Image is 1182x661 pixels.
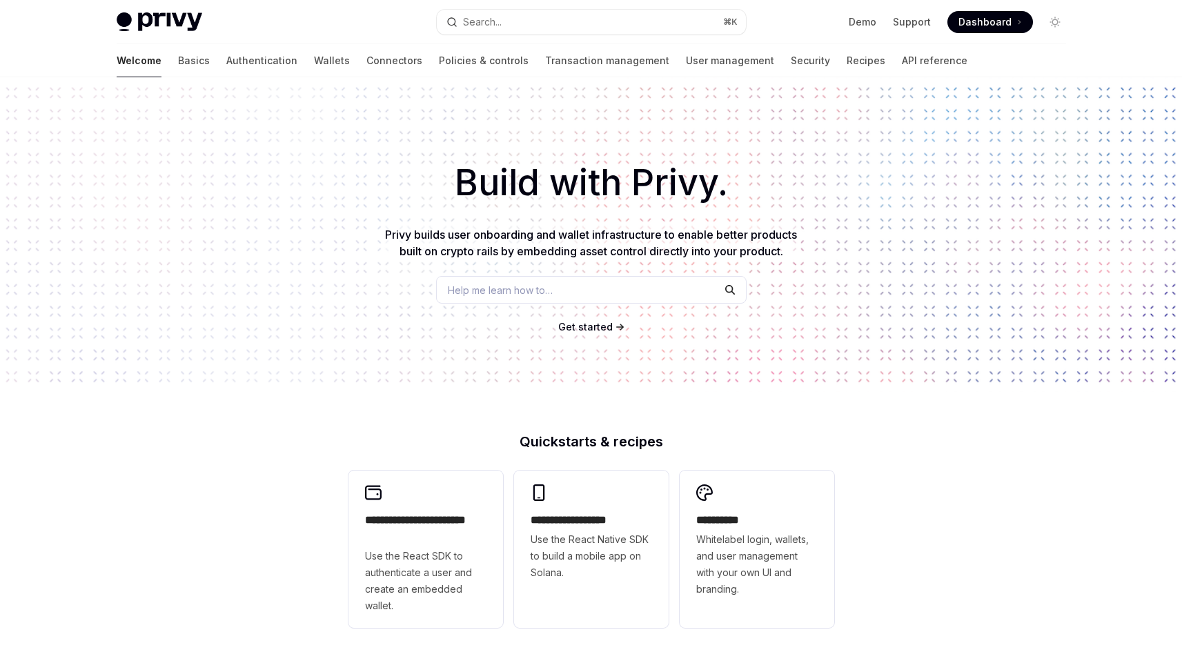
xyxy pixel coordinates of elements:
span: ⌘ K [723,17,738,28]
h1: Build with Privy. [22,156,1160,210]
h2: Quickstarts & recipes [348,435,834,448]
a: **** **** **** ***Use the React Native SDK to build a mobile app on Solana. [514,471,669,628]
a: **** *****Whitelabel login, wallets, and user management with your own UI and branding. [680,471,834,628]
img: light logo [117,12,202,32]
a: Dashboard [947,11,1033,33]
a: Connectors [366,44,422,77]
a: Demo [849,15,876,29]
div: Search... [463,14,502,30]
a: Security [791,44,830,77]
a: API reference [902,44,967,77]
span: Use the React Native SDK to build a mobile app on Solana. [531,531,652,581]
a: Authentication [226,44,297,77]
a: Wallets [314,44,350,77]
a: Recipes [847,44,885,77]
a: Basics [178,44,210,77]
span: Get started [558,321,613,333]
a: Get started [558,320,613,334]
a: User management [686,44,774,77]
button: Search...⌘K [437,10,746,34]
button: Toggle dark mode [1044,11,1066,33]
a: Transaction management [545,44,669,77]
span: Use the React SDK to authenticate a user and create an embedded wallet. [365,548,486,614]
span: Privy builds user onboarding and wallet infrastructure to enable better products built on crypto ... [385,228,797,258]
span: Dashboard [958,15,1012,29]
span: Whitelabel login, wallets, and user management with your own UI and branding. [696,531,818,598]
a: Support [893,15,931,29]
span: Help me learn how to… [448,283,553,297]
a: Welcome [117,44,161,77]
a: Policies & controls [439,44,529,77]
